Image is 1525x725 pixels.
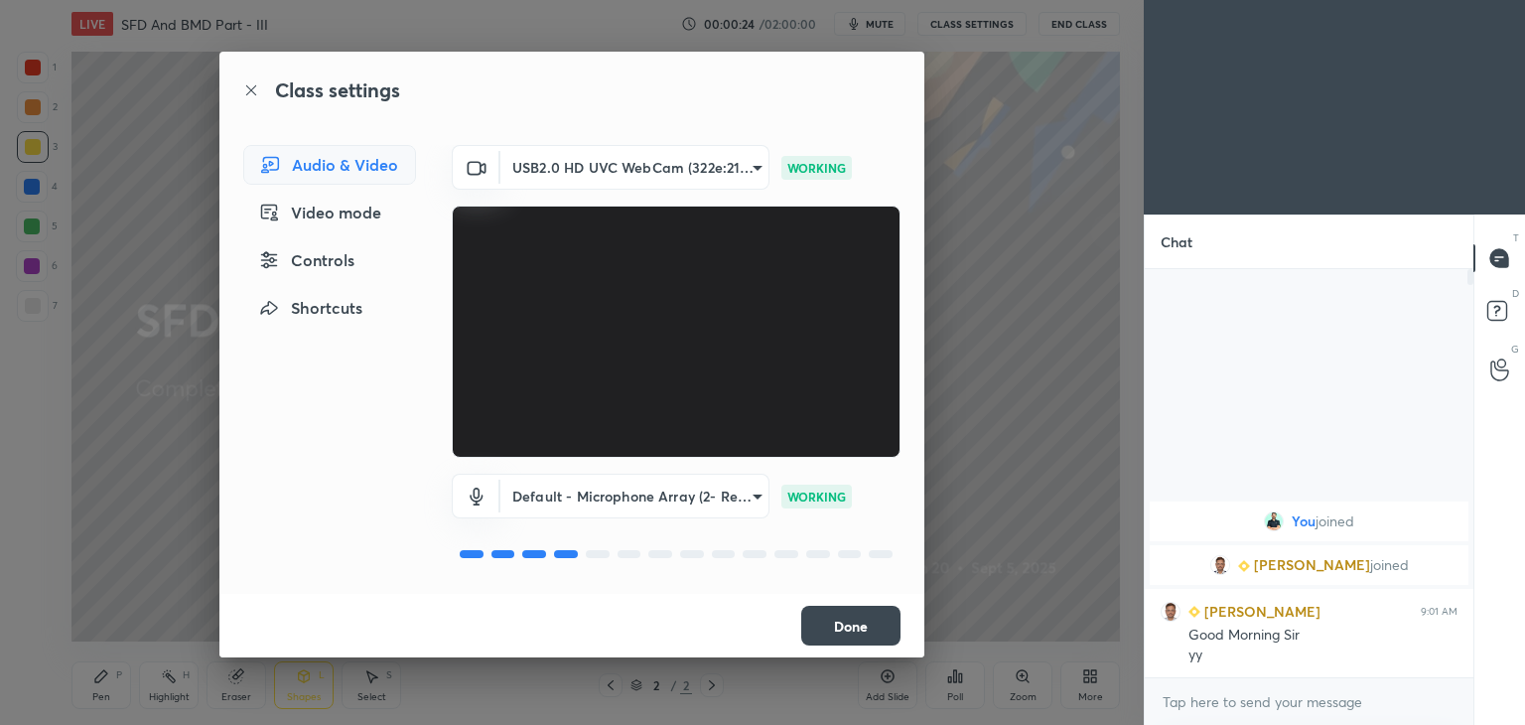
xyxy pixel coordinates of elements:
[243,240,416,280] div: Controls
[243,193,416,232] div: Video mode
[1210,555,1230,575] img: 968aa45ed184470e93d55f3ee93055d8.jpg
[500,145,769,190] div: USB2.0 HD UVC WebCam (322e:210e)
[1161,602,1180,622] img: 968aa45ed184470e93d55f3ee93055d8.jpg
[1370,557,1409,573] span: joined
[787,488,846,506] p: WORKING
[1264,511,1284,531] img: 963340471ff5441e8619d0a0448153d9.jpg
[1254,557,1370,573] span: [PERSON_NAME]
[243,145,416,185] div: Audio & Video
[1200,601,1320,622] h6: [PERSON_NAME]
[243,288,416,328] div: Shortcuts
[1238,560,1250,572] img: Learner_Badge_beginner_1_8b307cf2a0.svg
[1188,646,1457,665] div: yy
[1188,626,1457,646] div: Good Morning Sir
[801,606,901,646] button: Done
[500,474,769,518] div: USB2.0 HD UVC WebCam (322e:210e)
[1512,286,1519,301] p: D
[1316,513,1354,529] span: joined
[1292,513,1316,529] span: You
[787,159,846,177] p: WORKING
[1188,606,1200,618] img: Learner_Badge_beginner_1_8b307cf2a0.svg
[1145,498,1473,678] div: grid
[1421,606,1457,618] div: 9:01 AM
[1145,216,1208,268] p: Chat
[1513,230,1519,245] p: T
[275,75,400,105] h2: Class settings
[1511,342,1519,357] p: G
